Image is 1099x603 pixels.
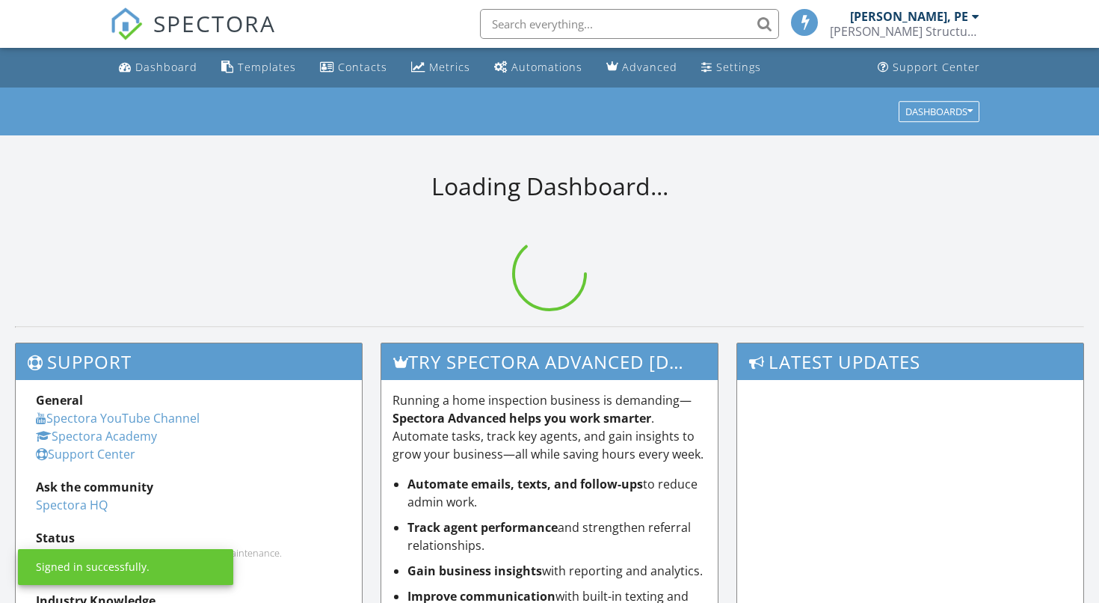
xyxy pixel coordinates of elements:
[622,60,677,74] div: Advanced
[135,60,197,74] div: Dashboard
[314,54,393,82] a: Contacts
[872,54,986,82] a: Support Center
[488,54,588,82] a: Automations (Basic)
[36,529,342,547] div: Status
[36,428,157,444] a: Spectora Academy
[737,343,1083,380] h3: Latest Updates
[905,106,973,117] div: Dashboards
[381,343,718,380] h3: Try spectora advanced [DATE]
[110,7,143,40] img: The Best Home Inspection Software - Spectora
[36,446,135,462] a: Support Center
[36,497,108,513] a: Spectora HQ
[338,60,387,74] div: Contacts
[36,547,342,559] div: Check system performance and scheduled maintenance.
[215,54,302,82] a: Templates
[36,560,150,575] div: Signed in successfully.
[429,60,470,74] div: Metrics
[238,60,296,74] div: Templates
[153,7,276,39] span: SPECTORA
[850,9,968,24] div: [PERSON_NAME], PE
[830,24,979,39] div: McClish Structural Consulting
[36,392,83,408] strong: General
[392,391,707,463] p: Running a home inspection business is demanding— . Automate tasks, track key agents, and gain ins...
[407,475,707,511] li: to reduce admin work.
[113,54,203,82] a: Dashboard
[695,54,767,82] a: Settings
[407,519,558,536] strong: Track agent performance
[36,478,342,496] div: Ask the community
[392,410,651,426] strong: Spectora Advanced helps you work smarter
[407,518,707,554] li: and strengthen referral relationships.
[407,562,707,580] li: with reporting and analytics.
[716,60,761,74] div: Settings
[480,9,779,39] input: Search everything...
[899,101,979,122] button: Dashboards
[893,60,980,74] div: Support Center
[407,476,643,492] strong: Automate emails, texts, and follow-ups
[36,410,200,426] a: Spectora YouTube Channel
[600,54,683,82] a: Advanced
[110,20,276,52] a: SPECTORA
[16,343,362,380] h3: Support
[407,563,542,579] strong: Gain business insights
[405,54,476,82] a: Metrics
[511,60,582,74] div: Automations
